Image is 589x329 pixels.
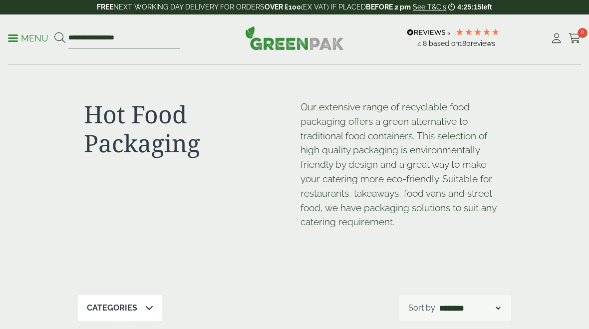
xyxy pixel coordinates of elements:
span: 4:25:15 [457,3,481,11]
p: [URL][DOMAIN_NAME] [300,238,301,239]
span: Based on [429,39,459,47]
span: 180 [459,39,471,47]
span: reviews [471,39,495,47]
span: 4.8 [417,39,429,47]
select: Shop order [437,302,502,314]
a: Menu [8,32,48,42]
p: Our extensive range of recyclable food packaging offers a green alternative to traditional food c... [300,100,505,229]
img: GreenPak Supplies [245,26,344,50]
i: My Account [550,33,563,43]
i: Cart [569,33,581,43]
p: Menu [8,32,48,44]
strong: FREE [97,3,113,11]
p: Categories [87,302,137,314]
div: 4.78 Stars [455,27,500,36]
span: left [482,3,492,11]
strong: BEFORE 2 pm [366,3,411,11]
a: See T&C's [413,3,446,11]
strong: OVER £100 [265,3,301,11]
img: REVIEWS.io [407,29,450,36]
a: 0 [569,31,581,46]
span: 0 [578,28,588,38]
p: Sort by [408,302,435,314]
h1: Hot Food Packaging [84,100,289,157]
